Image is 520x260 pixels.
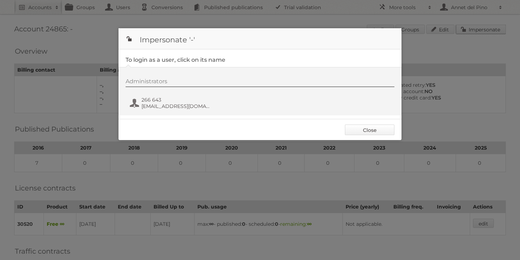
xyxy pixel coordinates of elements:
[141,103,210,109] span: [EMAIL_ADDRESS][DOMAIN_NAME]
[129,96,212,110] button: 266 643 [EMAIL_ADDRESS][DOMAIN_NAME]
[126,56,225,63] legend: To login as a user, click on its name
[119,28,401,49] h1: Impersonate '-'
[126,78,394,87] div: Administrators
[141,97,210,103] span: 266 643
[345,125,394,135] a: Close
